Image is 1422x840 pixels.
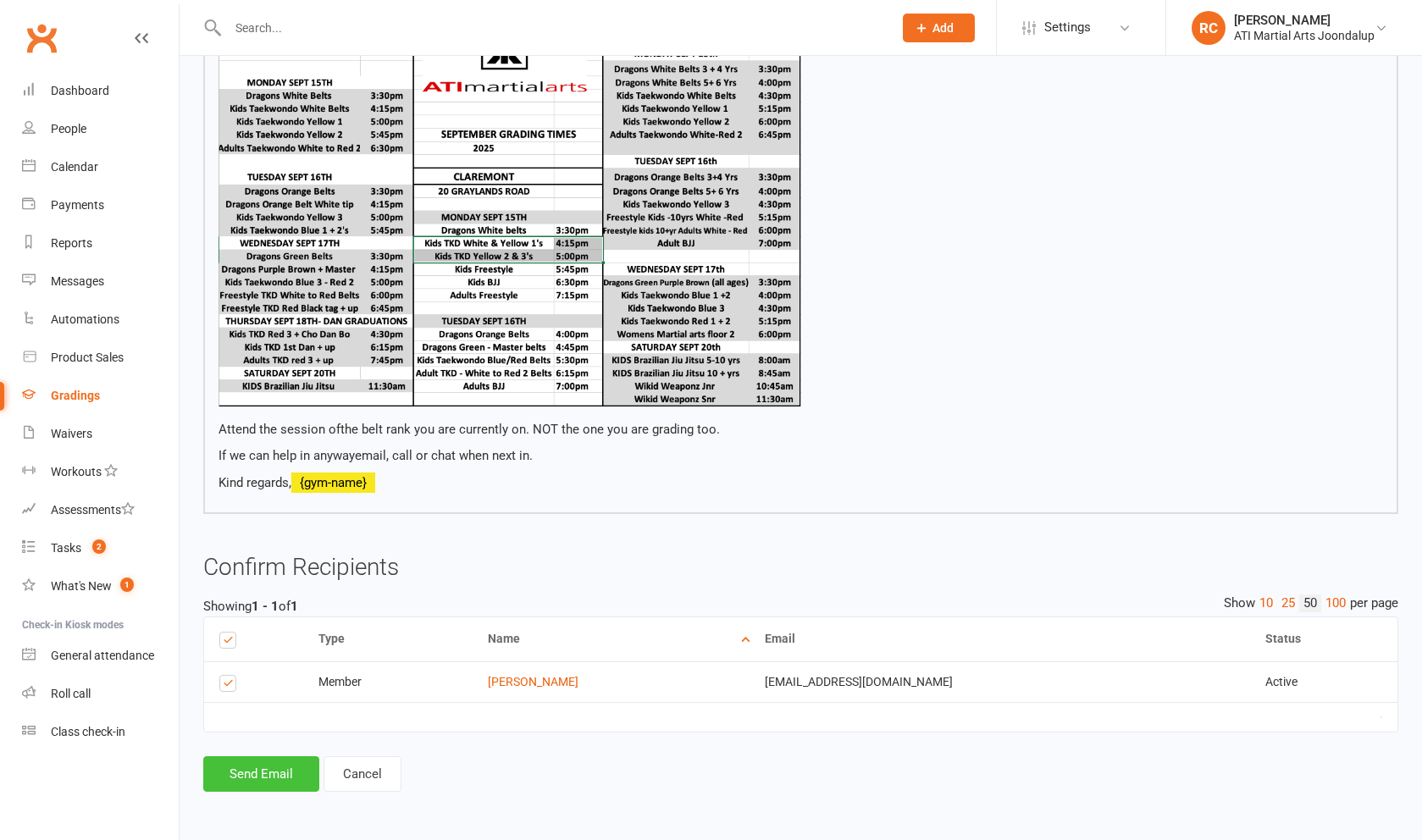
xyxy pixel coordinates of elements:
[22,301,179,339] a: Automations
[22,72,179,110] a: Dashboard
[22,415,179,453] a: Waivers
[51,579,112,593] div: What's New
[219,475,291,490] span: Kind regards,
[1192,11,1226,45] div: RC
[22,262,179,301] a: Messages
[1224,594,1398,612] div: Show per page
[51,725,125,738] div: Class check-in
[51,236,92,250] div: Reports
[223,16,881,40] input: Search...
[22,453,179,491] a: Workouts
[22,377,179,415] a: Gradings
[1299,594,1321,612] a: 50
[488,675,578,688] a: [PERSON_NAME]
[1255,594,1277,612] a: 10
[51,198,104,212] div: Payments
[51,84,109,97] div: Dashboard
[303,661,472,702] td: Member
[92,539,106,554] span: 2
[203,756,319,792] button: Send Email
[22,713,179,751] a: Class kiosk mode
[22,110,179,148] a: People
[51,541,81,555] div: Tasks
[22,186,179,224] a: Payments
[51,427,92,440] div: Waivers
[750,617,1250,660] th: Email
[1321,594,1350,612] a: 100
[1277,594,1299,612] a: 25
[290,599,298,614] strong: 1
[1250,617,1397,660] th: Status
[51,160,98,174] div: Calendar
[51,389,100,402] div: Gradings
[303,617,472,660] th: Type
[22,339,179,377] a: Product Sales
[1234,28,1375,43] div: ATI Martial Arts Joondalup
[22,675,179,713] a: Roll call
[765,675,953,688] span: [EMAIL_ADDRESS][DOMAIN_NAME]
[51,351,124,364] div: Product Sales
[903,14,975,42] button: Add
[340,422,720,437] span: the belt rank you are currently on. NOT the one you are grading too.
[22,224,179,262] a: Reports
[1250,661,1397,702] td: Active
[324,756,401,792] button: Cancel
[51,687,91,700] div: Roll call
[932,21,954,35] span: Add
[1234,13,1375,28] div: [PERSON_NAME]
[120,577,134,592] span: 1
[219,422,340,437] span: Attend the session of
[51,274,104,288] div: Messages
[51,649,154,662] div: General attendance
[20,17,63,59] a: Clubworx
[22,148,179,186] a: Calendar
[252,599,279,614] strong: 1 - 1
[51,503,135,517] div: Assessments
[51,465,102,478] div: Workouts
[203,555,1398,581] h3: Confirm Recipients
[22,637,179,675] a: General attendance kiosk mode
[51,312,119,326] div: Automations
[1044,8,1091,47] span: Settings
[22,567,179,605] a: What's New1
[22,491,179,529] a: Assessments
[203,596,1398,616] div: Showing of
[22,529,179,567] a: Tasks 2
[51,122,86,135] div: People
[473,617,750,660] th: Name
[219,448,533,463] span: If we can help in anywayemail, call or chat when next in.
